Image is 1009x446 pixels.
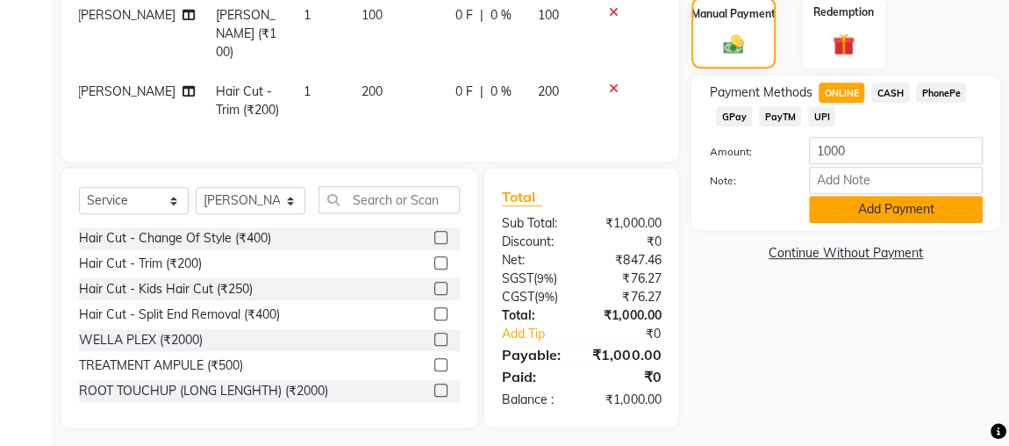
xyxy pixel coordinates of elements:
div: ₹76.27 [582,288,675,306]
span: [PERSON_NAME] [77,7,175,23]
span: 200 [361,83,383,99]
div: ₹1,000.00 [579,344,674,365]
span: PhonePe [916,83,966,103]
span: [PERSON_NAME] (₹100) [216,7,276,60]
span: 100 [361,7,383,23]
span: CASH [871,83,909,103]
span: 0 F [455,83,473,101]
span: [PERSON_NAME] [77,83,175,99]
div: ₹0 [597,325,674,343]
div: ₹0 [582,366,675,387]
div: Total: [489,306,582,325]
span: 1 [304,7,311,23]
span: Payment Methods [709,83,812,102]
div: Hair Cut - Kids Hair Cut (₹250) [79,280,253,299]
div: ₹76.27 [582,270,675,288]
div: Paid: [489,366,582,387]
label: Manual Payment [691,6,776,22]
label: Amount: [696,144,796,160]
span: ONLINE [819,83,864,103]
div: Discount: [489,233,582,251]
div: ₹1,000.00 [582,391,675,409]
span: 9% [538,290,555,304]
div: ROOT TOUCHUP (LONG LENGHTH) (₹2000) [79,382,328,400]
span: 200 [538,83,559,99]
span: GPay [716,106,752,126]
div: TREATMENT AMPULE (₹500) [79,356,243,375]
span: SGST [502,270,533,286]
label: Redemption [813,4,874,20]
div: WELLA PLEX (₹2000) [79,331,203,349]
span: Hair Cut - Trim (₹200) [216,83,279,118]
div: Hair Cut - Change Of Style (₹400) [79,229,271,248]
img: _cash.svg [717,32,751,56]
div: Balance : [489,391,582,409]
div: Payable: [489,344,579,365]
div: Hair Cut - Trim (₹200) [79,255,202,273]
div: ₹0 [582,233,675,251]
span: Total [502,188,542,206]
input: Search or Scan [318,186,460,213]
span: 100 [538,7,559,23]
label: Note: [696,173,796,189]
span: 0 % [490,6,512,25]
div: ₹1,000.00 [582,214,675,233]
div: ₹847.46 [582,251,675,270]
div: Net: [489,251,582,270]
div: Hair Cut - Split End Removal (₹400) [79,306,280,324]
div: ( ) [489,288,582,306]
button: Add Payment [809,196,983,223]
span: CGST [502,289,534,305]
span: | [480,83,483,101]
div: Sub Total: [489,214,582,233]
a: Continue Without Payment [695,244,997,263]
input: Add Note [809,167,983,194]
span: 1 [304,83,311,99]
a: Add Tip [489,325,597,343]
span: UPI [808,106,835,126]
input: Amount [809,137,983,164]
span: 9% [537,271,554,285]
span: PayTM [759,106,801,126]
div: ₹1,000.00 [582,306,675,325]
span: | [480,6,483,25]
img: _gift.svg [826,31,862,59]
span: 0 F [455,6,473,25]
div: ( ) [489,270,582,288]
span: 0 % [490,83,512,101]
